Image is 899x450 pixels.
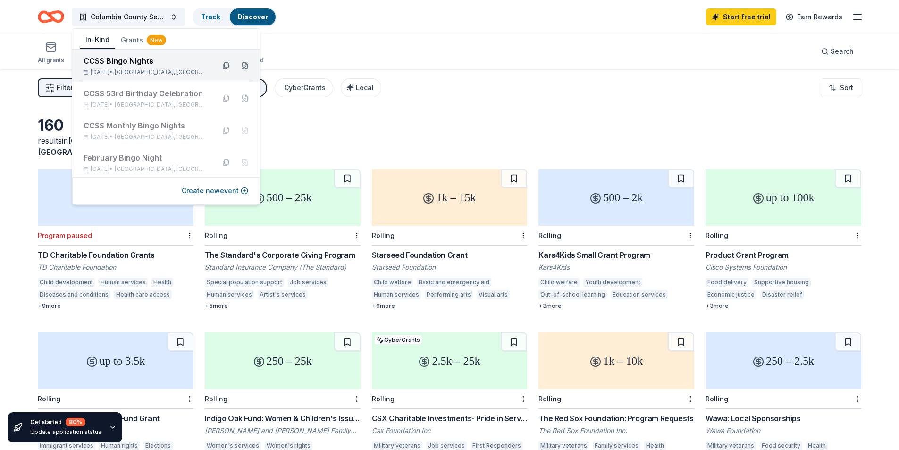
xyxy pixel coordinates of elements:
div: results [38,135,193,158]
div: Cisco Systems Foundation [706,263,861,272]
button: Grants [115,32,172,49]
span: [GEOGRAPHIC_DATA], [GEOGRAPHIC_DATA] [115,68,207,76]
div: Disaster relief [760,290,804,299]
div: Artist's services [258,290,308,299]
div: Rolling [372,395,395,403]
div: 2.5k – 25k [372,332,528,389]
div: Standard Insurance Company (The Standard) [205,263,361,272]
div: TD Charitable Foundation Grants [38,249,193,261]
div: Kars4Kids [538,263,694,272]
div: Food delivery [706,278,748,287]
div: Education services [611,290,668,299]
div: 80 % [66,418,85,426]
div: Kars4Kids Small Grant Program [538,249,694,261]
div: + 5 more [205,302,361,310]
div: 1k – 10k [538,332,694,389]
div: CCSS 53rd Birthday Celebration [84,88,207,99]
a: up to 100kRollingProduct Grant ProgramCisco Systems FoundationFood deliverySupportive housingEcon... [706,169,861,310]
div: [DATE] • [84,68,207,76]
span: [GEOGRAPHIC_DATA], [GEOGRAPHIC_DATA] [115,133,207,141]
div: CSX Charitable Investments- Pride in Service Grants [372,413,528,424]
button: Sort [821,78,861,97]
div: Starseed Foundation [372,263,528,272]
div: Human services [372,290,421,299]
div: 500 – 2k [538,169,694,226]
div: Csx Foundation Inc [372,426,528,435]
div: + 9 more [38,302,193,310]
span: [GEOGRAPHIC_DATA], [GEOGRAPHIC_DATA] [115,101,207,109]
span: Local [356,84,374,92]
button: TrackDiscover [193,8,277,26]
div: [DATE] • [84,133,207,141]
div: 1k – 15k [372,169,528,226]
div: 250 – 2.5k [706,332,861,389]
button: Filter3 [38,78,81,97]
button: All grants [38,38,64,69]
div: up to 100k [706,169,861,226]
div: Rolling [538,231,561,239]
div: Wawa Foundation [706,426,861,435]
div: up to 3.5k [38,332,193,389]
div: Special population support [205,278,284,287]
div: 5k+ [38,169,193,226]
a: 500 – 25kRollingThe Standard's Corporate Giving ProgramStandard Insurance Company (The Standard)S... [205,169,361,310]
div: Starseed Foundation Grant [372,249,528,261]
div: New [147,35,166,45]
div: CyberGrants [284,82,326,93]
div: + 3 more [706,302,861,310]
div: Product Grant Program [706,249,861,261]
div: Rolling [38,395,60,403]
div: Basic and emergency aid [417,278,491,287]
a: Start free trial [706,8,776,25]
a: Home [38,6,64,28]
div: February Bingo Night [84,152,207,163]
div: The Red Sox Foundation: Program Requests [538,413,694,424]
div: 500 – 25k [205,169,361,226]
div: [DATE] • [84,101,207,109]
button: Create newevent [182,185,248,196]
div: Indigo Oak Fund: Women & Children's Issues [205,413,361,424]
div: Child welfare [538,278,580,287]
button: Columbia County Senior Services Community Support [72,8,185,26]
div: [PERSON_NAME] and [PERSON_NAME] Family Foundation [205,426,361,435]
div: + 6 more [372,302,528,310]
div: CyberGrants [375,335,422,344]
div: 160 [38,116,193,135]
div: Update application status [30,428,101,436]
div: Supportive housing [752,278,811,287]
button: Search [814,42,861,61]
div: Child welfare [372,278,413,287]
div: Out-of-school learning [538,290,607,299]
span: Sort [840,82,853,93]
span: [GEOGRAPHIC_DATA], [GEOGRAPHIC_DATA] [115,165,207,173]
div: TD Charitable Foundation [38,263,193,272]
span: Columbia County Senior Services Community Support [91,11,166,23]
a: Discover [237,13,268,21]
span: Search [831,46,854,57]
div: Economic justice [706,290,756,299]
div: Rolling [205,231,227,239]
div: Youth development [583,278,642,287]
a: Track [201,13,220,21]
div: 250 – 25k [205,332,361,389]
a: Earn Rewards [780,8,848,25]
div: Job services [288,278,328,287]
span: Filter [57,82,73,93]
div: Human services [205,290,254,299]
div: CCSS Monthly Bingo Nights [84,120,207,131]
div: CCSS Bingo Nights [84,55,207,67]
div: Rolling [706,231,728,239]
a: 5k+Program pausedTD Charitable Foundation GrantsTD Charitable FoundationChild developmentHuman se... [38,169,193,310]
div: The Red Sox Foundation Inc. [538,426,694,435]
div: Visual arts [477,290,510,299]
div: Health [151,278,173,287]
div: Program paused [38,231,92,239]
button: Local [341,78,381,97]
button: CyberGrants [275,78,333,97]
div: Performing arts [425,290,473,299]
a: 1k – 15kRollingStarseed Foundation GrantStarseed FoundationChild welfareBasic and emergency aidHu... [372,169,528,310]
div: [DATE] • [84,165,207,173]
div: Child development [38,278,95,287]
div: Diseases and conditions [38,290,110,299]
div: Human services [99,278,148,287]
